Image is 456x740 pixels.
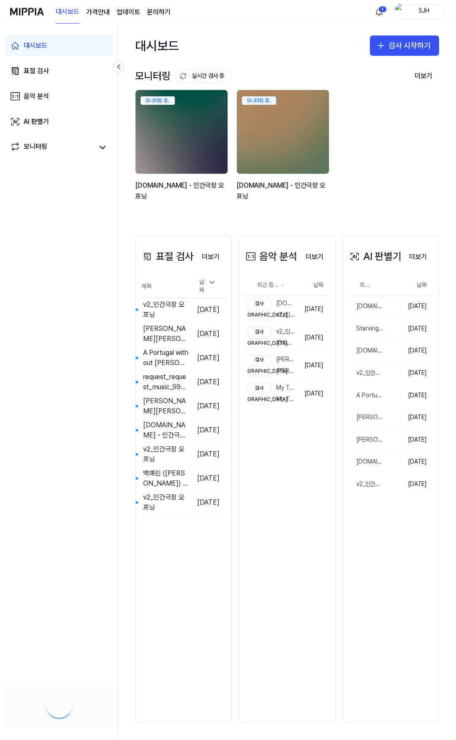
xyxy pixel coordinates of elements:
td: [DATE] [189,394,226,418]
td: [DATE] [385,384,434,407]
a: 검사[PERSON_NAME][DEMOGRAPHIC_DATA][PERSON_NAME] [244,352,297,380]
a: 대시보드 [56,0,79,24]
div: v2_인간극장 오프닝 [348,480,385,489]
div: My Test2 [247,395,296,404]
div: A Portugal without [PERSON_NAME] 4.5 [348,391,385,400]
td: [DATE] [298,380,330,408]
div: [DEMOGRAPHIC_DATA] [247,366,271,376]
div: 검사 [247,327,271,337]
img: backgroundIamge [237,90,329,174]
a: 모니터링 [10,142,94,153]
div: 대시보드 [24,41,47,51]
div: [PERSON_NAME] [247,366,296,376]
a: v2_인간극장 오프닝 [348,473,385,495]
div: [DOMAIN_NAME] - 인간극장 오프닝 [236,180,331,202]
div: 검사 [247,299,271,309]
a: [PERSON_NAME] [[PERSON_NAME]]🎵"저 가수입니다🎤" by[PERSON_NAME] [348,407,385,429]
a: [DOMAIN_NAME] - 인간극장 오프닝 [348,451,385,473]
div: [DEMOGRAPHIC_DATA] [247,310,271,320]
a: 더보기 [299,248,330,265]
div: My Test1 [247,383,296,393]
div: [DOMAIN_NAME] - 인간극장 오프닝 [247,299,296,309]
button: 더보기 [402,248,434,265]
td: [DATE] [298,352,330,380]
td: [DATE] [189,490,226,514]
button: 가격안내 [86,7,110,17]
div: v2_인간극장 오프닝 [348,369,385,377]
td: [DATE] [189,346,226,370]
img: backgroundIamge [136,90,228,174]
div: [PERSON_NAME][PERSON_NAME]드림 [143,396,189,416]
div: v2_인간극장 오프닝 [247,327,296,337]
div: [DOMAIN_NAME] - 인간극장 오프닝 [247,339,296,348]
td: [DATE] [189,442,226,466]
div: 대시보드 [135,32,179,59]
td: [DATE] [189,322,226,346]
div: 음악 분석 [244,248,297,265]
div: [PERSON_NAME][PERSON_NAME]드림 [143,324,189,344]
div: A Portugal without [PERSON_NAME] 4.5 [143,348,189,368]
a: 모니터링 중..backgroundIamge[DOMAIN_NAME] - 인간극장 오프닝 [236,90,331,210]
div: Starving - [PERSON_NAME], Grey ft. [PERSON_NAME] (Boyce Avenue ft. [PERSON_NAME] cover) on Spotif... [348,325,385,333]
div: v2_인간극장 오프닝 [143,300,189,320]
button: 더보기 [408,68,439,85]
div: 검사 [247,383,271,393]
th: 제목 [141,275,189,298]
a: AI 판별기 [5,112,113,132]
div: 모니터링 중.. [242,96,276,105]
td: [DATE] [385,362,434,385]
td: [DATE] [298,295,330,324]
td: [DATE] [189,298,226,322]
a: Starving - [PERSON_NAME], Grey ft. [PERSON_NAME] (Boyce Avenue ft. [PERSON_NAME] cover) on Spotif... [348,318,385,340]
div: 모니터링 중.. [141,96,175,105]
div: v2_인간극장 오프닝 [143,492,189,513]
a: [DOMAIN_NAME] - 인간극장 오프닝 [348,295,385,317]
div: v2_인간극장 오프닝 [247,310,296,320]
td: [DATE] [385,473,434,495]
div: [DEMOGRAPHIC_DATA] [247,339,271,348]
a: 더보기 [402,248,434,265]
a: 표절 검사 [5,61,113,81]
div: 날짜 [196,276,220,297]
a: A Portugal without [PERSON_NAME] 4.5 [348,385,385,407]
a: 음악 분석 [5,86,113,106]
button: 검사 시작하기 [370,35,439,56]
td: [DATE] [189,466,226,490]
a: [PERSON_NAME][PERSON_NAME]드림 [348,429,385,451]
a: v2_인간극장 오프닝 [348,362,385,384]
img: profile [395,3,405,20]
div: 음악 분석 [24,91,49,101]
img: 알림 [374,7,384,17]
div: 표절 검사 [141,248,194,265]
div: [PERSON_NAME][PERSON_NAME]드림 [348,436,385,444]
div: 1 [378,6,387,13]
div: 모니터링 [24,142,47,153]
a: 더보기 [195,248,226,265]
button: 알림1 [372,5,386,19]
div: SJH [407,7,440,16]
div: [PERSON_NAME] [[PERSON_NAME]]🎵"저 가수입니다🎤" by[PERSON_NAME] [348,413,385,422]
div: 표절 검사 [24,66,49,76]
div: 모니터링 [135,68,231,84]
div: [DOMAIN_NAME] - 인간극장 오프닝 [348,458,385,466]
a: 업데이트 [117,7,140,17]
td: [DATE] [385,429,434,451]
div: [DOMAIN_NAME] - 인간극장 오프닝 [348,302,385,311]
div: AI 판별기 [24,117,49,127]
td: [DATE] [385,295,434,318]
a: 대시보드 [5,35,113,56]
button: profileSJH [392,5,446,19]
div: [PERSON_NAME] [247,355,296,365]
div: 백예린 ([PERSON_NAME]) - '0310' (Official Lyric Video) [143,468,189,489]
a: 검사v2_인간극장 오프닝[DEMOGRAPHIC_DATA][DOMAIN_NAME] - 인간극장 오프닝 [244,324,297,352]
div: AI 판별기 [348,248,402,265]
td: [DATE] [385,317,434,340]
td: [DATE] [385,407,434,429]
div: v2_인간극장 오프닝 [143,444,189,464]
div: [DOMAIN_NAME] - 인간극장 오프닝 [348,347,385,355]
a: 문의하기 [147,7,171,17]
td: [DATE] [298,323,330,352]
div: [DOMAIN_NAME] - 인간극장 오프닝 [143,420,189,440]
td: [DATE] [189,370,226,394]
div: 검사 [247,355,271,365]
